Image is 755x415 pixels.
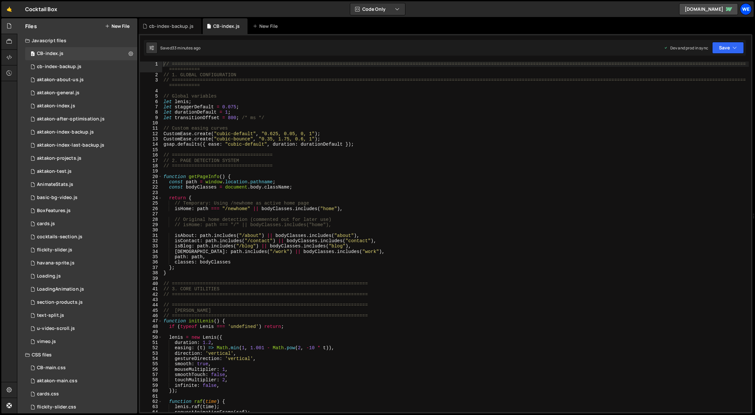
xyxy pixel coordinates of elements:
[25,99,137,113] div: 12094/43364.js
[37,195,77,201] div: basic-bg-video.js
[140,297,162,302] div: 43
[140,351,162,356] div: 53
[25,86,137,99] div: 12094/45380.js
[37,142,104,148] div: aktakon-index-last-backup.js
[25,191,137,204] div: 12094/36058.js
[140,169,162,174] div: 19
[37,339,56,345] div: vimeo.js
[25,204,137,217] div: 12094/30497.js
[37,326,75,332] div: u-video-scroll.js
[37,155,81,161] div: aktakon-projects.js
[25,5,57,13] div: Cocktail Box
[140,318,162,324] div: 47
[140,238,162,244] div: 32
[17,34,137,47] div: Javascript files
[25,73,137,86] div: 12094/44521.js
[140,313,162,318] div: 46
[740,3,752,15] a: We
[140,361,162,367] div: 55
[25,47,137,60] div: 12094/46486.js
[140,249,162,254] div: 34
[140,329,162,334] div: 49
[140,179,162,185] div: 21
[25,309,137,322] div: 12094/41439.js
[140,356,162,361] div: 54
[140,233,162,238] div: 31
[140,120,162,126] div: 10
[25,152,137,165] div: 12094/44389.js
[37,247,72,253] div: flickity-slider.js
[140,335,162,340] div: 50
[140,276,162,281] div: 39
[37,299,83,305] div: section-products.js
[213,23,240,29] div: CB-index.js
[140,394,162,399] div: 61
[25,322,137,335] div: 12094/41429.js
[25,113,137,126] div: 12094/46147.js
[140,410,162,415] div: 64
[140,254,162,260] div: 35
[31,52,35,57] span: 0
[25,296,137,309] div: 12094/36059.js
[37,51,63,57] div: CB-index.js
[1,1,17,17] a: 🤙
[37,103,75,109] div: aktakon-index.js
[25,335,137,348] div: 12094/29507.js
[140,227,162,233] div: 30
[140,78,162,88] div: 3
[37,286,84,292] div: LoadingAnimation.js
[140,126,162,131] div: 11
[37,260,75,266] div: havana-sprite.js
[140,222,162,227] div: 29
[140,131,162,136] div: 12
[140,110,162,115] div: 8
[37,208,71,214] div: BoxFeatures.js
[140,163,162,169] div: 18
[679,3,738,15] a: [DOMAIN_NAME]
[37,273,61,279] div: Loading.js
[37,391,59,397] div: cards.css
[25,178,137,191] div: 12094/30498.js
[140,308,162,313] div: 45
[140,88,162,94] div: 4
[140,286,162,292] div: 41
[25,257,137,270] div: 12094/36679.js
[140,292,162,297] div: 42
[37,234,82,240] div: cocktails-section.js
[149,23,194,29] div: cb-index-backup.js
[350,3,405,15] button: Code Only
[25,244,137,257] div: 12094/35474.js
[140,383,162,388] div: 59
[140,377,162,383] div: 58
[172,45,200,51] div: 33 minutes ago
[37,129,94,135] div: aktakon-index-backup.js
[25,217,137,230] div: 12094/34793.js
[140,372,162,377] div: 57
[37,404,76,410] div: flickity-slider.css
[140,388,162,393] div: 60
[25,126,137,139] div: 12094/44174.js
[140,185,162,190] div: 22
[37,378,77,384] div: aktakon-main.css
[37,221,55,227] div: cards.js
[712,42,744,54] button: Save
[140,345,162,351] div: 52
[25,283,137,296] div: 12094/30492.js
[140,244,162,249] div: 33
[140,158,162,163] div: 17
[140,265,162,270] div: 37
[140,281,162,286] div: 40
[37,90,79,96] div: aktakon-general.js
[37,365,66,371] div: CB-main.css
[664,45,708,51] div: Dev and prod in sync
[105,24,129,29] button: New File
[140,142,162,147] div: 14
[140,404,162,409] div: 63
[140,201,162,206] div: 25
[140,62,162,72] div: 1
[140,211,162,217] div: 27
[140,195,162,201] div: 24
[37,182,73,188] div: AnimateStats.js
[140,153,162,158] div: 16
